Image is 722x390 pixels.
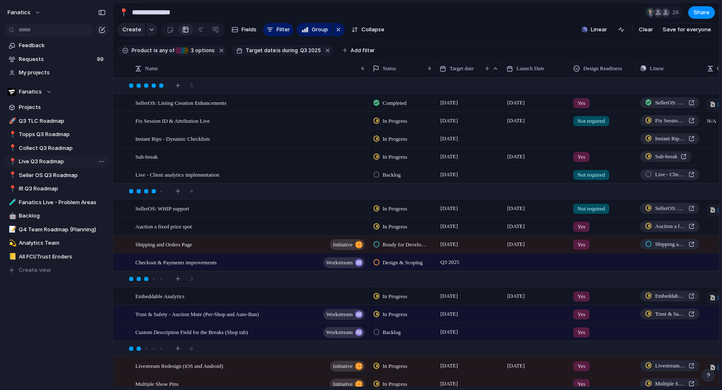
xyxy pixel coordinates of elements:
[326,309,353,320] span: workstream
[578,23,610,36] button: Linear
[333,239,353,251] span: initiative
[505,291,527,301] span: [DATE]
[8,253,16,261] button: 📒
[438,239,460,249] span: [DATE]
[505,116,527,126] span: [DATE]
[4,6,45,19] button: fanatics
[19,117,106,125] span: Q3 TLC Roadmap
[383,328,401,337] span: Backlog
[119,7,128,18] div: 📍
[4,237,109,249] a: 💫Analytics Team
[323,257,365,268] button: workstream
[577,205,605,213] span: Not required
[19,157,106,166] span: Live Q3 Roadmap
[135,379,178,388] span: Multiple Show Pins
[4,155,109,168] a: 📍Live Q3 Roadmap
[8,157,16,166] button: 📍
[19,41,106,50] span: Feedback
[640,169,699,180] a: Live - Client analytics implementation
[132,47,152,54] span: Product
[8,239,16,247] button: 💫
[135,291,184,301] span: Embeddable Analytics
[9,116,15,126] div: 🚀
[19,68,106,77] span: My projects
[4,182,109,195] a: 📍IR Q3 Roadmap
[640,97,699,108] a: SellerOS: Listing Creation Enhancements
[383,135,407,143] span: In Progress
[9,225,15,234] div: 📝
[505,221,527,231] span: [DATE]
[135,239,192,249] span: Shipping and Orders Page
[8,8,31,17] span: fanatics
[655,116,685,125] span: Fix Session ID & Attribution Live
[640,133,699,144] a: Instant Rips - Dynamic Checklists
[583,64,622,73] span: Design Readiness
[9,211,15,221] div: 🤖
[4,66,109,79] a: My projects
[9,238,15,248] div: 💫
[135,98,226,107] span: SellerOS: Listing Creation Enhancements
[577,171,605,179] span: Not required
[323,309,365,320] button: workstream
[438,98,460,108] span: [DATE]
[190,344,193,353] span: 6
[577,99,585,107] span: Yes
[640,115,699,126] a: Fix Session ID & Attribution Live
[9,198,15,207] div: 🧪
[636,23,656,36] button: Clear
[505,203,527,213] span: [DATE]
[8,212,16,220] button: 🤖
[190,81,193,90] span: 5
[333,378,353,390] span: initiative
[135,309,259,319] span: Trust & Safety - Auction Mute (Per-Shop and Auto-Ban)
[438,309,460,319] span: [DATE]
[19,225,106,234] span: Q4 Team Roadmap (Planning)
[8,117,16,125] button: 🚀
[330,239,365,250] button: initiative
[383,117,407,125] span: In Progress
[297,23,332,36] button: Group
[4,210,109,222] a: 🤖Backlog
[4,142,109,154] a: 📍Collect Q3 Roadmap
[577,153,585,161] span: Yes
[8,171,16,180] button: 📍
[655,240,685,248] span: Shipping and Orders Page
[19,212,106,220] span: Backlog
[152,46,176,55] button: isany of
[655,222,685,230] span: Auction a fixed price spot
[117,23,145,36] button: Create
[188,47,195,53] span: 3
[655,204,685,213] span: SellerOS: WHIP support
[4,169,109,182] a: 📍Seller OS Q3 Roadmap
[4,223,109,236] a: 📝Q4 Team Roadmap (Planning)
[298,46,323,55] button: Q3 2025
[4,251,109,263] a: 📒All FCI/Trust Eroders
[639,25,653,34] span: Clear
[640,360,699,371] a: Livestream Redesign (iOS and Android)
[338,45,380,56] button: Add filter
[4,128,109,141] a: 📍Topps Q3 Roadmap
[505,361,527,371] span: [DATE]
[383,99,407,107] span: Completed
[640,221,699,232] a: Auction a fixed price spot
[19,55,94,63] span: Requests
[135,170,219,179] span: Live - Client analytics implementation
[640,309,699,319] a: Trust & Safety - Auction Mute (Per-Shop and Auto-Ban)
[323,327,365,338] button: workstream
[4,196,109,209] div: 🧪Fanatics Live - Problem Areas
[19,253,106,261] span: All FCI/Trust Eroders
[450,64,474,73] span: Target date
[383,223,407,231] span: In Progress
[438,361,460,371] span: [DATE]
[655,170,685,179] span: Live - Client analytics implementation
[135,203,189,213] span: SellerOS: WHIP support
[188,47,215,54] span: options
[19,266,51,274] span: Create view
[383,153,407,161] span: In Progress
[655,134,685,143] span: Instant Rips - Dynamic Checklists
[326,257,353,268] span: workstream
[383,241,429,249] span: Ready for Development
